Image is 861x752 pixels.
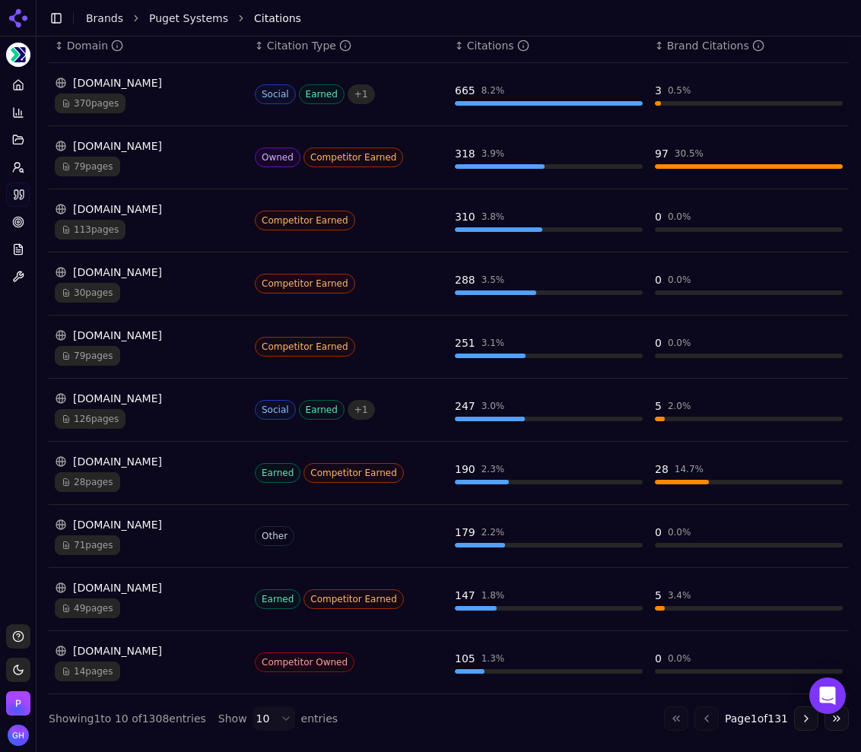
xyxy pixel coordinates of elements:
span: Competitor Earned [255,337,355,357]
div: 0 [655,525,662,540]
div: Open Intercom Messenger [809,677,846,714]
div: Showing 1 to 10 of 1308 entries [49,711,206,726]
span: Earned [299,400,345,420]
th: totalCitationCount [449,29,649,63]
div: [DOMAIN_NAME] [55,328,243,343]
div: 2.2 % [481,526,505,538]
div: Citations [467,38,529,53]
span: Competitor Earned [303,589,404,609]
div: 2.3 % [481,463,505,475]
span: Other [255,526,294,546]
div: [DOMAIN_NAME] [55,201,243,217]
div: 665 [455,83,475,98]
div: 97 [655,146,669,161]
span: Competitor Owned [255,652,354,672]
span: Competitor Earned [303,148,404,167]
button: Open organization switcher [6,691,30,716]
div: Brand Citations [667,38,764,53]
span: Competitor Earned [255,274,355,294]
div: 288 [455,272,475,287]
div: 1.3 % [481,652,505,665]
div: 247 [455,398,475,414]
span: entries [301,711,338,726]
img: Grace Hallen [8,725,29,746]
div: 14.7 % [675,463,704,475]
span: 113 pages [55,220,125,240]
span: 30 pages [55,283,120,303]
div: 0 [655,335,662,351]
span: Show [218,711,247,726]
div: 28 [655,462,669,477]
div: 8.2 % [481,84,505,97]
div: [DOMAIN_NAME] [55,391,243,406]
div: [DOMAIN_NAME] [55,517,243,532]
span: Competitor Earned [303,463,404,483]
div: Domain [67,38,123,53]
span: + 1 [348,84,375,104]
span: Earned [255,589,300,609]
img: Puget Systems [6,43,30,67]
div: 3.1 % [481,337,505,349]
div: 0 [655,209,662,224]
span: + 1 [348,400,375,420]
th: domain [49,29,249,63]
div: ↕Citation Type [255,38,443,53]
div: 310 [455,209,475,224]
div: 0 [655,651,662,666]
div: 2.0 % [668,400,691,412]
div: 0.5 % [668,84,691,97]
span: 126 pages [55,409,125,429]
div: [DOMAIN_NAME] [55,454,243,469]
div: ↕Brand Citations [655,38,843,53]
span: 14 pages [55,662,120,681]
nav: breadcrumb [86,11,818,26]
img: Perrill [6,691,30,716]
div: 5 [655,588,662,603]
div: 3 [655,83,662,98]
div: ↕Domain [55,38,243,53]
div: 0.0 % [668,337,691,349]
span: 71 pages [55,535,120,555]
div: [DOMAIN_NAME] [55,75,243,90]
div: [DOMAIN_NAME] [55,265,243,280]
a: Puget Systems [149,11,228,26]
div: 30.5 % [675,148,704,160]
div: 3.5 % [481,274,505,286]
div: 3.8 % [481,211,505,223]
div: 0.0 % [668,211,691,223]
div: 0.0 % [668,652,691,665]
span: Page 1 of 131 [725,711,788,726]
div: 179 [455,525,475,540]
div: 3.0 % [481,400,505,412]
div: 190 [455,462,475,477]
div: 318 [455,146,475,161]
span: Competitor Earned [255,211,355,230]
span: 79 pages [55,157,120,176]
button: Open user button [8,725,29,746]
span: Citations [254,11,301,26]
span: 370 pages [55,94,125,113]
span: 28 pages [55,472,120,492]
div: ↕Citations [455,38,643,53]
div: 105 [455,651,475,666]
th: citationTypes [249,29,449,63]
div: 0.0 % [668,274,691,286]
span: Earned [255,463,300,483]
div: [DOMAIN_NAME] [55,138,243,154]
span: Social [255,84,296,104]
span: Social [255,400,296,420]
div: 0 [655,272,662,287]
span: Owned [255,148,300,167]
span: Earned [299,84,345,104]
div: Citation Type [267,38,351,53]
th: brandCitationCount [649,29,849,63]
div: 251 [455,335,475,351]
span: 79 pages [55,346,120,366]
div: [DOMAIN_NAME] [55,643,243,658]
div: 147 [455,588,475,603]
div: 5 [655,398,662,414]
button: Current brand: Puget Systems [6,43,30,67]
span: 49 pages [55,598,120,618]
a: Brands [86,12,123,24]
div: 0.0 % [668,526,691,538]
